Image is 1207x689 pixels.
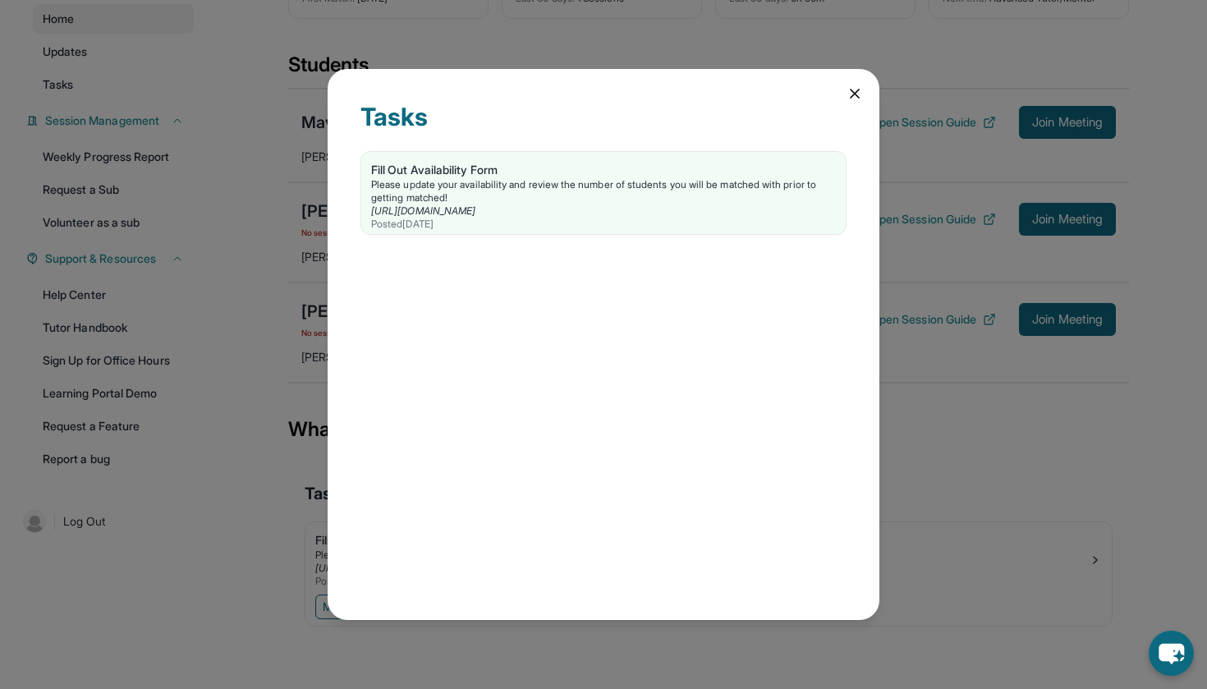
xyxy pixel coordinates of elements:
[360,102,847,151] div: Tasks
[361,152,846,234] a: Fill Out Availability FormPlease update your availability and review the number of students you w...
[371,178,836,204] div: Please update your availability and review the number of students you will be matched with prior ...
[371,162,836,178] div: Fill Out Availability Form
[371,218,836,231] div: Posted [DATE]
[1149,631,1194,676] button: chat-button
[371,204,475,217] a: [URL][DOMAIN_NAME]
